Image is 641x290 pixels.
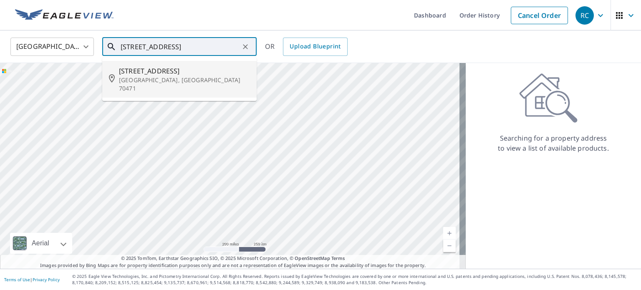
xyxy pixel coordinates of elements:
p: © 2025 Eagle View Technologies, Inc. and Pictometry International Corp. All Rights Reserved. Repo... [72,273,637,286]
a: Current Level 5, Zoom Out [443,240,456,252]
span: [STREET_ADDRESS] [119,66,250,76]
input: Search by address or latitude-longitude [121,35,240,58]
span: Upload Blueprint [290,41,341,52]
a: Terms [331,255,345,261]
a: OpenStreetMap [295,255,330,261]
p: [GEOGRAPHIC_DATA], [GEOGRAPHIC_DATA] 70471 [119,76,250,93]
img: EV Logo [15,9,114,22]
div: [GEOGRAPHIC_DATA] [10,35,94,58]
p: Searching for a property address to view a list of available products. [497,133,609,153]
a: Cancel Order [511,7,568,24]
div: RC [575,6,594,25]
span: © 2025 TomTom, Earthstar Geographics SIO, © 2025 Microsoft Corporation, © [121,255,345,262]
div: Aerial [10,233,72,254]
p: | [4,277,60,282]
div: Aerial [29,233,52,254]
a: Upload Blueprint [283,38,347,56]
button: Clear [240,41,251,53]
a: Terms of Use [4,277,30,282]
a: Current Level 5, Zoom In [443,227,456,240]
a: Privacy Policy [33,277,60,282]
div: OR [265,38,348,56]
